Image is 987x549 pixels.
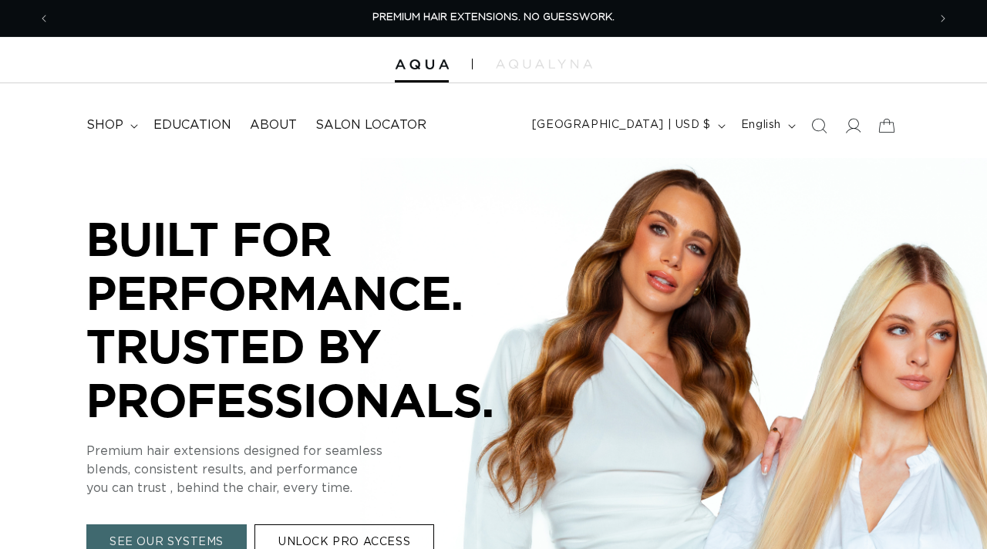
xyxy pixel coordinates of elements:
a: Education [144,108,241,143]
button: English [732,111,802,140]
a: About [241,108,306,143]
p: Premium hair extensions designed for seamless [86,442,549,460]
span: [GEOGRAPHIC_DATA] | USD $ [532,117,711,133]
span: English [741,117,781,133]
a: Salon Locator [306,108,436,143]
img: Aqua Hair Extensions [395,59,449,70]
p: blends, consistent results, and performance [86,460,549,479]
span: About [250,117,297,133]
span: Salon Locator [315,117,426,133]
button: [GEOGRAPHIC_DATA] | USD $ [523,111,732,140]
span: Education [153,117,231,133]
p: BUILT FOR PERFORMANCE. TRUSTED BY PROFESSIONALS. [86,212,549,426]
p: you can trust , behind the chair, every time. [86,479,549,497]
span: PREMIUM HAIR EXTENSIONS. NO GUESSWORK. [372,12,615,22]
button: Previous announcement [27,4,61,33]
button: Next announcement [926,4,960,33]
span: shop [86,117,123,133]
summary: Search [802,109,836,143]
summary: shop [77,108,144,143]
img: aqualyna.com [496,59,592,69]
